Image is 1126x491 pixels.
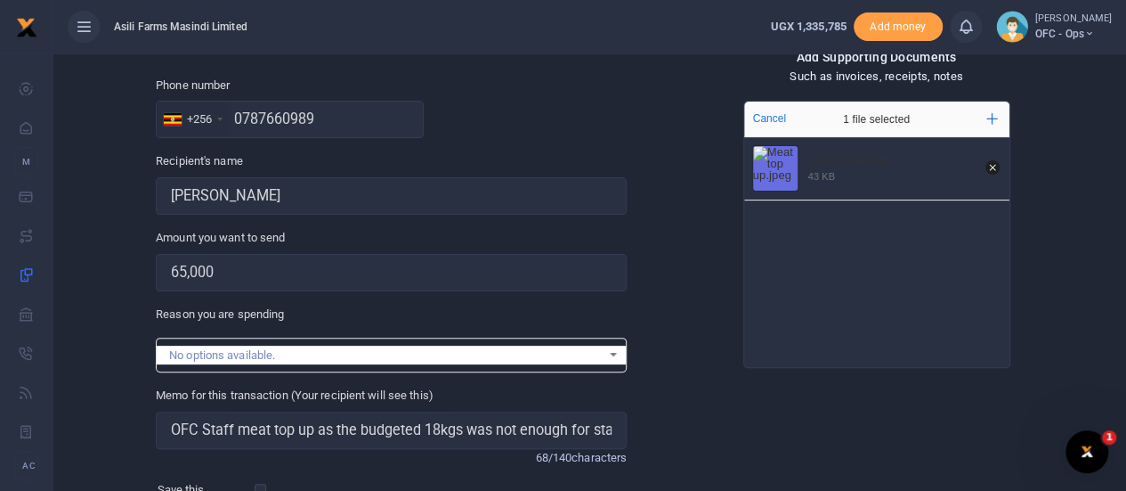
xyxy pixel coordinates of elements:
h4: Add supporting Documents [641,47,1112,67]
li: Toup your wallet [854,12,943,42]
label: Memo for this transaction (Your recipient will see this) [156,387,433,405]
span: OFC - Ops [1035,26,1112,42]
li: Ac [14,451,38,480]
img: logo-small [16,17,37,38]
label: Recipient's name [156,152,243,170]
span: 68/140 [535,451,571,464]
a: logo-small logo-large logo-large [16,20,37,33]
button: Cancel [748,107,791,130]
span: Asili Farms Masindi Limited [107,19,255,35]
div: 1 file selected [801,102,952,137]
h4: Such as invoices, receipts, notes [641,67,1112,86]
button: Add more files [979,106,1005,132]
img: profile-user [996,11,1028,43]
div: File Uploader [743,101,1010,368]
div: Uganda: +256 [157,102,228,137]
li: Wallet ballance [763,18,853,36]
span: Add money [854,12,943,42]
input: Enter extra information [156,412,627,449]
small: [PERSON_NAME] [1035,12,1112,27]
label: Phone number [156,77,230,94]
div: +256 [187,110,212,128]
label: Amount you want to send [156,229,285,247]
iframe: Intercom live chat [1065,430,1108,473]
span: characters [571,451,627,464]
span: 1 [1102,430,1116,445]
input: Enter phone number [156,101,424,138]
a: profile-user [PERSON_NAME] OFC - Ops [996,11,1112,43]
label: Reason you are spending [156,306,284,323]
div: Meat top up.jpeg [808,153,976,168]
img: Meat top up.jpeg [753,146,798,191]
div: No options available. [169,347,601,364]
li: M [14,147,38,176]
input: UGX [156,254,627,291]
a: UGX 1,335,785 [770,18,846,36]
span: UGX 1,335,785 [770,20,846,33]
button: Remove file [983,158,1002,177]
input: Loading name... [156,177,627,215]
div: 43 KB [808,170,835,183]
a: Add money [854,19,943,32]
